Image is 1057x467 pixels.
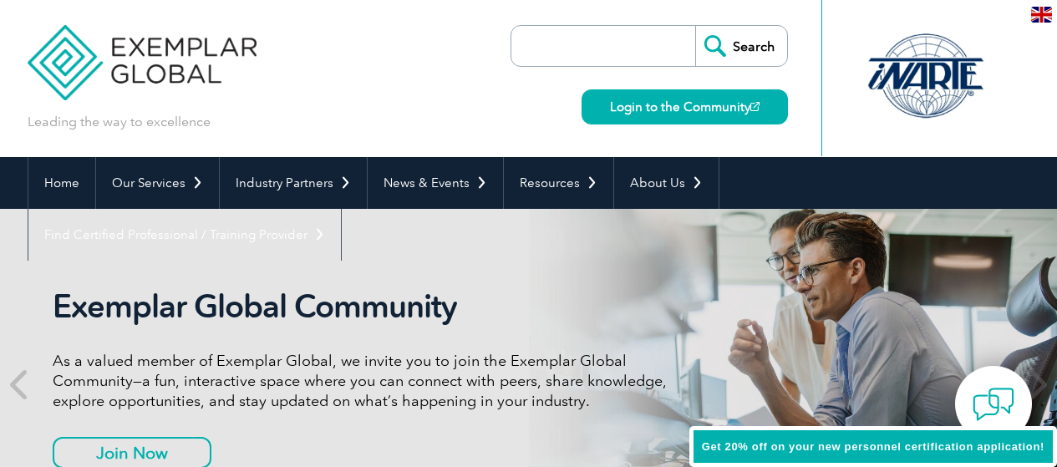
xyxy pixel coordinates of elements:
[750,102,760,111] img: open_square.png
[28,157,95,209] a: Home
[220,157,367,209] a: Industry Partners
[582,89,788,124] a: Login to the Community
[614,157,719,209] a: About Us
[504,157,613,209] a: Resources
[96,157,219,209] a: Our Services
[53,287,679,326] h2: Exemplar Global Community
[702,440,1044,453] span: Get 20% off on your new personnel certification application!
[28,209,341,261] a: Find Certified Professional / Training Provider
[368,157,503,209] a: News & Events
[53,351,679,411] p: As a valued member of Exemplar Global, we invite you to join the Exemplar Global Community—a fun,...
[1031,7,1052,23] img: en
[695,26,787,66] input: Search
[973,383,1014,425] img: contact-chat.png
[28,113,211,131] p: Leading the way to excellence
